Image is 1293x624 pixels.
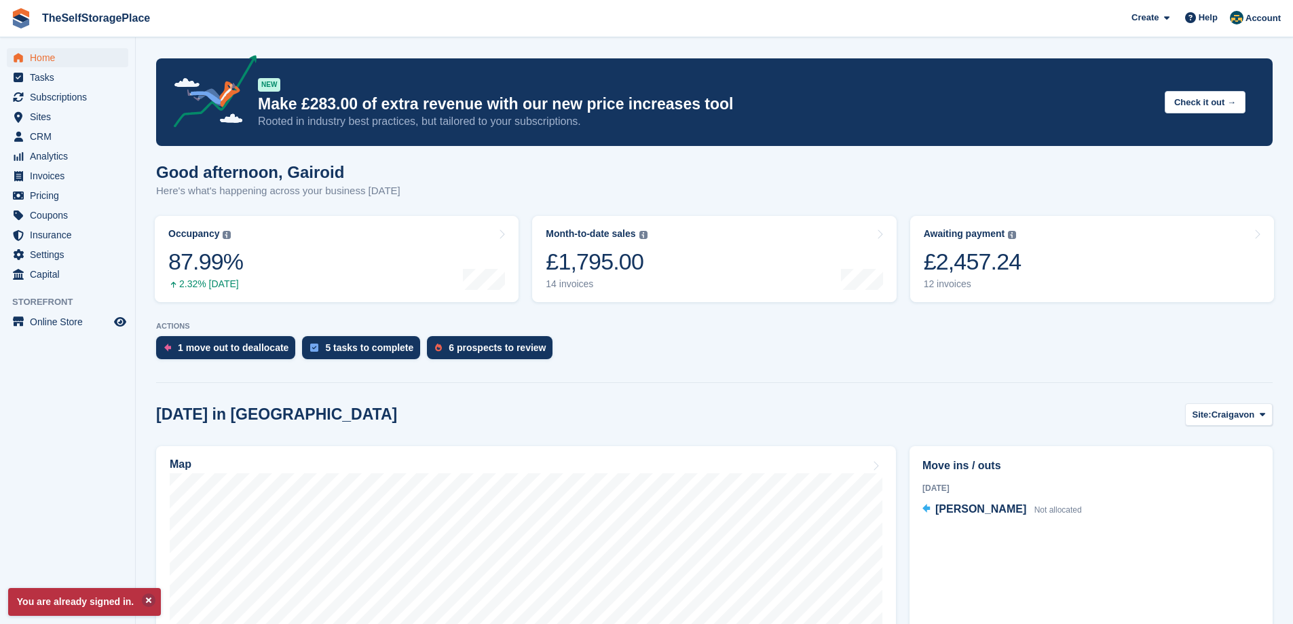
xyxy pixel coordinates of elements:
[1185,403,1273,426] button: Site: Craigavon
[546,248,647,276] div: £1,795.00
[449,342,546,353] div: 6 prospects to review
[30,206,111,225] span: Coupons
[168,228,219,240] div: Occupancy
[302,336,427,366] a: 5 tasks to complete
[30,68,111,87] span: Tasks
[7,127,128,146] a: menu
[1230,11,1243,24] img: Gairoid
[1199,11,1218,24] span: Help
[924,248,1022,276] div: £2,457.24
[156,183,400,199] p: Here's what's happening across your business [DATE]
[112,314,128,330] a: Preview store
[7,68,128,87] a: menu
[924,228,1005,240] div: Awaiting payment
[922,501,1082,519] a: [PERSON_NAME] Not allocated
[30,166,111,185] span: Invoices
[8,588,161,616] p: You are already signed in.
[435,344,442,352] img: prospect-51fa495bee0391a8d652442698ab0144808aea92771e9ea1ae160a38d050c398.svg
[924,278,1022,290] div: 12 invoices
[7,265,128,284] a: menu
[1245,12,1281,25] span: Account
[427,336,559,366] a: 6 prospects to review
[30,312,111,331] span: Online Store
[1165,91,1245,113] button: Check it out →
[910,216,1274,302] a: Awaiting payment £2,457.24 12 invoices
[37,7,155,29] a: TheSelfStoragePlace
[639,231,648,239] img: icon-info-grey-7440780725fd019a000dd9b08b2336e03edf1995a4989e88bcd33f0948082b44.svg
[7,48,128,67] a: menu
[1034,505,1082,515] span: Not allocated
[30,225,111,244] span: Insurance
[1008,231,1016,239] img: icon-info-grey-7440780725fd019a000dd9b08b2336e03edf1995a4989e88bcd33f0948082b44.svg
[170,458,191,471] h2: Map
[532,216,896,302] a: Month-to-date sales £1,795.00 14 invoices
[935,503,1026,515] span: [PERSON_NAME]
[156,163,400,181] h1: Good afternoon, Gairoid
[156,336,302,366] a: 1 move out to deallocate
[30,147,111,166] span: Analytics
[162,55,257,132] img: price-adjustments-announcement-icon-8257ccfd72463d97f412b2fc003d46551f7dbcb40ab6d574587a9cd5c0d94...
[7,88,128,107] a: menu
[178,342,288,353] div: 1 move out to deallocate
[325,342,413,353] div: 5 tasks to complete
[7,107,128,126] a: menu
[7,225,128,244] a: menu
[30,127,111,146] span: CRM
[30,88,111,107] span: Subscriptions
[30,107,111,126] span: Sites
[1212,408,1255,422] span: Craigavon
[258,114,1154,129] p: Rooted in industry best practices, but tailored to your subscriptions.
[922,482,1260,494] div: [DATE]
[7,245,128,264] a: menu
[155,216,519,302] a: Occupancy 87.99% 2.32% [DATE]
[1193,408,1212,422] span: Site:
[30,265,111,284] span: Capital
[156,405,397,424] h2: [DATE] in [GEOGRAPHIC_DATA]
[164,344,171,352] img: move_outs_to_deallocate_icon-f764333ba52eb49d3ac5e1228854f67142a1ed5810a6f6cc68b1a99e826820c5.svg
[11,8,31,29] img: stora-icon-8386f47178a22dfd0bd8f6a31ec36ba5ce8667c1dd55bd0f319d3a0aa187defe.svg
[30,186,111,205] span: Pricing
[168,278,243,290] div: 2.32% [DATE]
[7,147,128,166] a: menu
[258,94,1154,114] p: Make £283.00 of extra revenue with our new price increases tool
[258,78,280,92] div: NEW
[30,48,111,67] span: Home
[223,231,231,239] img: icon-info-grey-7440780725fd019a000dd9b08b2336e03edf1995a4989e88bcd33f0948082b44.svg
[1131,11,1159,24] span: Create
[30,245,111,264] span: Settings
[7,186,128,205] a: menu
[7,206,128,225] a: menu
[7,166,128,185] a: menu
[168,248,243,276] div: 87.99%
[7,312,128,331] a: menu
[922,458,1260,474] h2: Move ins / outs
[156,322,1273,331] p: ACTIONS
[310,344,318,352] img: task-75834270c22a3079a89374b754ae025e5fb1db73e45f91037f5363f120a921f8.svg
[546,278,647,290] div: 14 invoices
[12,295,135,309] span: Storefront
[546,228,635,240] div: Month-to-date sales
